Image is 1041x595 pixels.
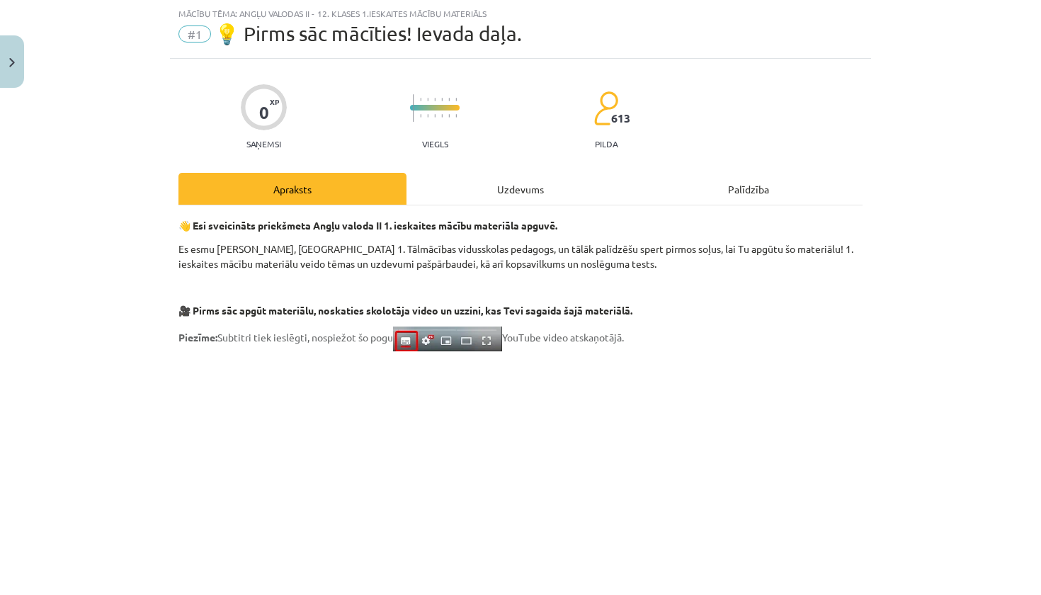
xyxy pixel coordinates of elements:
img: icon-short-line-57e1e144782c952c97e751825c79c345078a6d821885a25fce030b3d8c18986b.svg [448,114,450,118]
img: icon-short-line-57e1e144782c952c97e751825c79c345078a6d821885a25fce030b3d8c18986b.svg [427,114,428,118]
div: Uzdevums [406,173,635,205]
img: icon-short-line-57e1e144782c952c97e751825c79c345078a6d821885a25fce030b3d8c18986b.svg [420,98,421,101]
img: icon-long-line-d9ea69661e0d244f92f715978eff75569469978d946b2353a9bb055b3ed8787d.svg [413,94,414,122]
strong: 👋 Esi sveicināts priekšmeta Angļu valoda II 1. ieskaites mācību materiāla apguvē. [178,219,557,232]
p: Viegls [422,139,448,149]
img: icon-short-line-57e1e144782c952c97e751825c79c345078a6d821885a25fce030b3d8c18986b.svg [448,98,450,101]
img: icon-short-line-57e1e144782c952c97e751825c79c345078a6d821885a25fce030b3d8c18986b.svg [434,114,436,118]
img: icon-short-line-57e1e144782c952c97e751825c79c345078a6d821885a25fce030b3d8c18986b.svg [441,114,443,118]
div: 0 [259,103,269,123]
img: icon-short-line-57e1e144782c952c97e751825c79c345078a6d821885a25fce030b3d8c18986b.svg [441,98,443,101]
p: pilda [595,139,618,149]
strong: 🎥 Pirms sāc apgūt materiālu, noskaties skolotāja video un uzzini, kas Tevi sagaida šajā materiālā. [178,304,632,317]
img: icon-short-line-57e1e144782c952c97e751825c79c345078a6d821885a25fce030b3d8c18986b.svg [427,98,428,101]
span: Subtitri tiek ieslēgti, nospiežot šo pogu YouTube video atskaņotājā. [178,331,624,344]
div: Palīdzība [635,173,863,205]
img: icon-short-line-57e1e144782c952c97e751825c79c345078a6d821885a25fce030b3d8c18986b.svg [420,114,421,118]
p: Es esmu [PERSON_NAME], [GEOGRAPHIC_DATA] 1. Tālmācības vidusskolas pedagogs, un tālāk palīdzēšu s... [178,242,863,271]
img: icon-short-line-57e1e144782c952c97e751825c79c345078a6d821885a25fce030b3d8c18986b.svg [434,98,436,101]
img: icon-short-line-57e1e144782c952c97e751825c79c345078a6d821885a25fce030b3d8c18986b.svg [455,114,457,118]
p: Saņemsi [241,139,287,149]
div: Apraksts [178,173,406,205]
img: icon-close-lesson-0947bae3869378f0d4975bcd49f059093ad1ed9edebbc8119c70593378902aed.svg [9,58,15,67]
strong: Piezīme: [178,331,217,344]
div: Mācību tēma: Angļu valodas ii - 12. klases 1.ieskaites mācību materiāls [178,8,863,18]
span: #1 [178,25,211,42]
img: students-c634bb4e5e11cddfef0936a35e636f08e4e9abd3cc4e673bd6f9a4125e45ecb1.svg [593,91,618,126]
span: XP [270,98,279,106]
span: 💡 Pirms sāc mācīties! Ievada daļa. [215,22,522,45]
span: 613 [611,112,630,125]
img: icon-short-line-57e1e144782c952c97e751825c79c345078a6d821885a25fce030b3d8c18986b.svg [455,98,457,101]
